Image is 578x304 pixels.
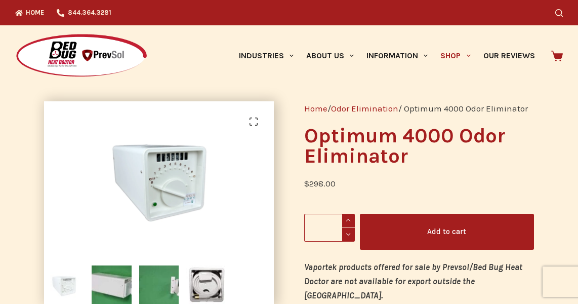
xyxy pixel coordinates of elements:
[304,178,336,188] bdi: 298.00
[331,103,398,113] a: Odor Elimination
[300,25,360,86] a: About Us
[304,126,534,166] h1: Optimum 4000 Odor Eliminator
[304,178,309,188] span: $
[360,214,534,250] button: Add to cart
[15,33,148,79] img: Prevsol/Bed Bug Heat Doctor
[304,262,522,300] em: Vaportek products offered for sale by Prevsol/Bed Bug Heat Doctor are not available for export ou...
[304,103,327,113] a: Home
[555,9,563,17] button: Search
[232,25,541,86] nav: Primary
[44,174,274,184] a: Optimum 4000 Odor Eliminator
[434,25,477,86] a: Shop
[360,25,434,86] a: Information
[477,25,541,86] a: Our Reviews
[232,25,300,86] a: Industries
[304,101,534,116] nav: Breadcrumb
[243,111,264,132] a: View full-screen image gallery
[304,214,355,242] input: Product quantity
[44,101,274,258] img: Optimum 4000 Odor Eliminator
